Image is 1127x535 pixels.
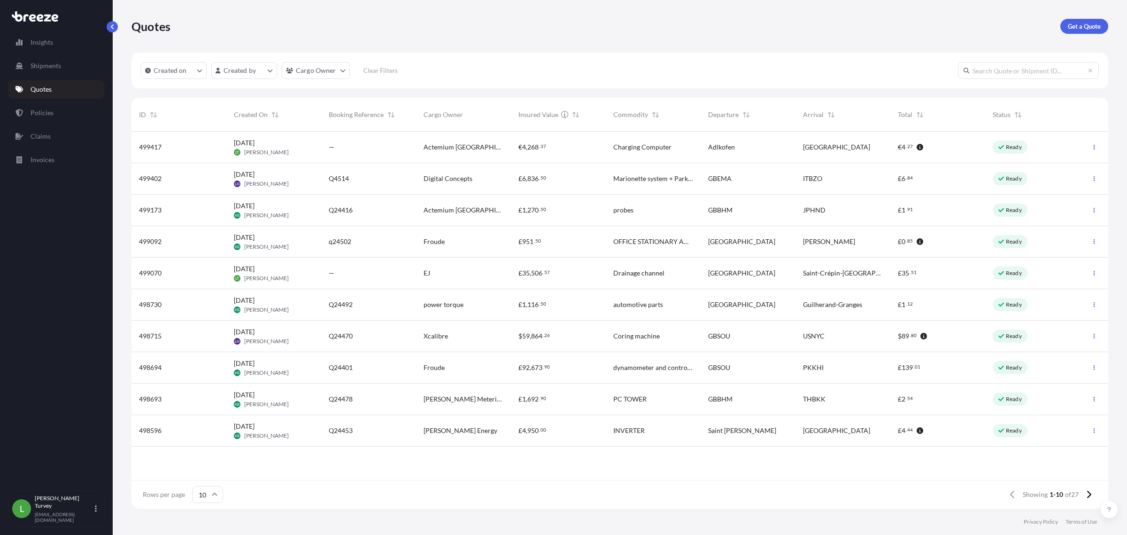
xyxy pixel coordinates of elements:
[224,66,256,75] p: Created by
[8,56,105,75] a: Shipments
[31,85,52,94] p: Quotes
[235,431,239,441] span: KB
[1006,238,1022,245] p: Ready
[613,205,633,215] span: probes
[540,302,546,306] span: 50
[235,274,239,283] span: LT
[139,110,146,119] span: ID
[708,426,776,435] span: Saint [PERSON_NAME]
[527,427,539,434] span: 950
[708,142,735,152] span: Adlkofen
[139,174,162,183] span: 499402
[235,337,239,346] span: LH
[906,176,907,180] span: .
[518,144,522,150] span: €
[1065,490,1079,499] span: of 27
[540,428,546,432] span: 00
[539,302,540,306] span: .
[8,127,105,146] a: Claims
[741,109,752,120] button: Sort
[539,176,540,180] span: .
[1006,269,1022,277] p: Ready
[234,390,255,400] span: [DATE]
[8,33,105,52] a: Insights
[143,490,185,499] span: Rows per page
[329,426,353,435] span: Q24453
[139,205,162,215] span: 499173
[518,333,522,339] span: $
[613,174,693,183] span: Marionette system + Park brake changeover valve
[540,208,546,211] span: 50
[902,270,909,276] span: 35
[31,61,61,71] p: Shipments
[211,62,277,79] button: createdBy Filter options
[1006,175,1022,182] p: Ready
[526,175,527,182] span: ,
[530,364,531,371] span: ,
[613,237,693,246] span: OFFICE STATIONARY AND BANNERS
[139,363,162,372] span: 498694
[1006,332,1022,340] p: Ready
[1050,490,1063,499] span: 1-10
[234,110,268,119] span: Created On
[234,233,255,242] span: [DATE]
[803,110,824,119] span: Arrival
[526,301,527,308] span: ,
[898,144,902,150] span: €
[234,138,255,148] span: [DATE]
[540,145,546,148] span: 37
[424,331,448,341] span: Xcalibre
[20,504,24,513] span: L
[355,63,407,78] button: Clear Filters
[244,212,289,219] span: [PERSON_NAME]
[527,144,539,150] span: 268
[613,110,648,119] span: Commodity
[902,333,909,339] span: 89
[244,432,289,440] span: [PERSON_NAME]
[540,176,546,180] span: 50
[803,237,855,246] span: [PERSON_NAME]
[518,175,522,182] span: £
[35,495,93,510] p: [PERSON_NAME] Turvey
[708,174,732,183] span: GBEMA
[803,300,862,309] span: Guilherand-Granges
[531,270,542,276] span: 506
[244,180,289,188] span: [PERSON_NAME]
[530,333,531,339] span: ,
[911,271,917,274] span: 51
[803,205,826,215] span: JPHND
[1023,490,1048,499] span: Showing
[803,268,883,278] span: Saint-Crépin-[GEOGRAPHIC_DATA]
[708,363,730,372] span: GBSOU
[234,296,255,305] span: [DATE]
[234,201,255,211] span: [DATE]
[993,110,1011,119] span: Status
[539,428,540,432] span: .
[527,301,539,308] span: 116
[1006,427,1022,434] p: Ready
[234,422,255,431] span: [DATE]
[31,155,54,165] p: Invoices
[518,364,522,371] span: £
[898,333,902,339] span: $
[527,396,539,402] span: 692
[803,363,824,372] span: PKKHI
[518,270,522,276] span: £
[898,301,902,308] span: £
[1060,19,1108,34] a: Get a Quote
[329,394,353,404] span: Q24478
[139,268,162,278] span: 499070
[527,207,539,213] span: 270
[906,239,907,243] span: .
[139,237,162,246] span: 499092
[518,396,522,402] span: £
[31,132,51,141] p: Claims
[539,145,540,148] span: .
[902,364,913,371] span: 139
[234,170,255,179] span: [DATE]
[543,334,544,337] span: .
[613,331,660,341] span: Coring machine
[530,270,531,276] span: ,
[518,238,522,245] span: £
[235,368,239,378] span: KB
